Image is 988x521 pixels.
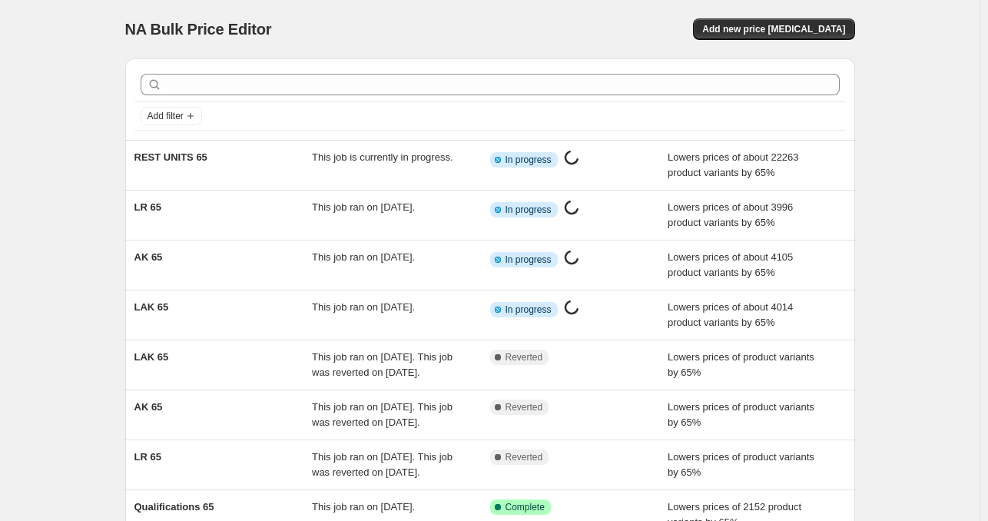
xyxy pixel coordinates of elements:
[506,501,545,513] span: Complete
[312,301,415,313] span: This job ran on [DATE].
[506,401,543,413] span: Reverted
[506,154,552,166] span: In progress
[312,151,453,163] span: This job is currently in progress.
[506,254,552,266] span: In progress
[134,251,163,263] span: AK 65
[312,201,415,213] span: This job ran on [DATE].
[668,201,793,228] span: Lowers prices of about 3996 product variants by 65%
[702,23,845,35] span: Add new price [MEDICAL_DATA]
[134,451,161,463] span: LR 65
[693,18,854,40] button: Add new price [MEDICAL_DATA]
[668,401,814,428] span: Lowers prices of product variants by 65%
[134,401,163,413] span: AK 65
[506,304,552,316] span: In progress
[506,351,543,363] span: Reverted
[134,501,214,513] span: Qualifications 65
[312,401,453,428] span: This job ran on [DATE]. This job was reverted on [DATE].
[312,451,453,478] span: This job ran on [DATE]. This job was reverted on [DATE].
[668,301,793,328] span: Lowers prices of about 4014 product variants by 65%
[134,301,169,313] span: LAK 65
[312,351,453,378] span: This job ran on [DATE]. This job was reverted on [DATE].
[141,107,202,125] button: Add filter
[312,251,415,263] span: This job ran on [DATE].
[506,451,543,463] span: Reverted
[134,201,161,213] span: LR 65
[668,251,793,278] span: Lowers prices of about 4105 product variants by 65%
[668,351,814,378] span: Lowers prices of product variants by 65%
[148,110,184,122] span: Add filter
[134,151,207,163] span: REST UNITS 65
[668,151,799,178] span: Lowers prices of about 22263 product variants by 65%
[506,204,552,216] span: In progress
[668,451,814,478] span: Lowers prices of product variants by 65%
[125,21,272,38] span: NA Bulk Price Editor
[312,501,415,513] span: This job ran on [DATE].
[134,351,169,363] span: LAK 65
